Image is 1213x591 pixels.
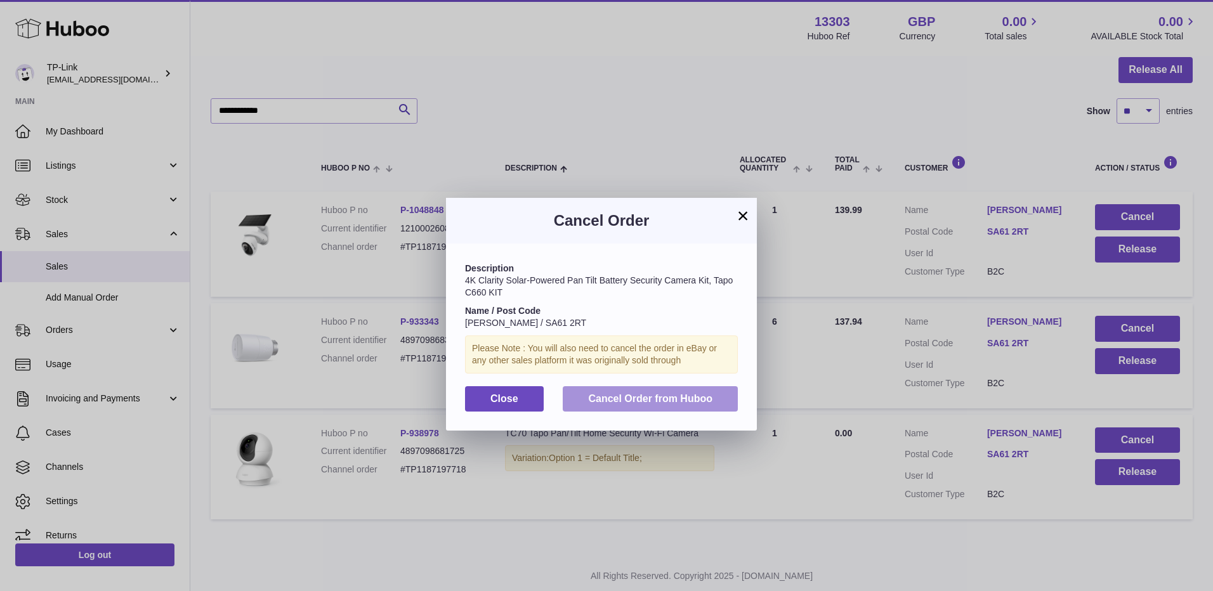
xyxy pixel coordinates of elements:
div: Please Note : You will also need to cancel the order in eBay or any other sales platform it was o... [465,335,738,373]
button: Cancel Order from Huboo [563,386,738,412]
strong: Description [465,263,514,273]
button: × [735,208,751,223]
button: Close [465,386,544,412]
span: 4K Clarity Solar-Powered Pan Tilt Battery Security Camera Kit, Tapo C660 KIT [465,275,733,297]
span: Cancel Order from Huboo [588,393,712,404]
span: Close [490,393,518,404]
strong: Name / Post Code [465,306,541,316]
span: [PERSON_NAME] / SA61 2RT [465,318,586,328]
h3: Cancel Order [465,211,738,231]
